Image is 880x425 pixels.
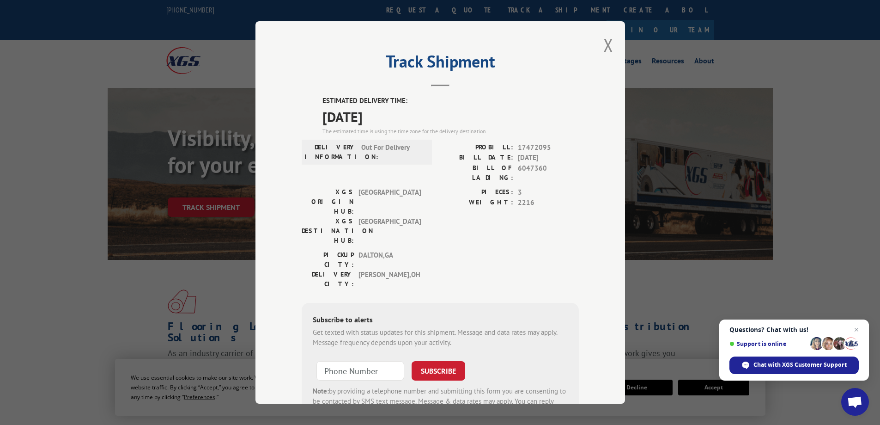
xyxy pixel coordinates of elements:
div: Subscribe to alerts [313,314,568,327]
span: Chat with XGS Customer Support [753,361,847,369]
span: 17472095 [518,142,579,153]
input: Phone Number [316,361,404,381]
span: 6047360 [518,163,579,183]
strong: Note: [313,387,329,395]
label: PICKUP CITY: [302,250,354,270]
div: Get texted with status updates for this shipment. Message and data rates may apply. Message frequ... [313,327,568,348]
label: PROBILL: [440,142,513,153]
h2: Track Shipment [302,55,579,73]
button: SUBSCRIBE [412,361,465,381]
label: BILL DATE: [440,153,513,163]
span: [PERSON_NAME] , OH [358,270,421,289]
span: Close chat [851,324,862,335]
label: DELIVERY INFORMATION: [304,142,357,162]
label: BILL OF LADING: [440,163,513,183]
span: DALTON , GA [358,250,421,270]
label: XGS ORIGIN HUB: [302,187,354,216]
span: [DATE] [322,106,579,127]
label: PIECES: [440,187,513,198]
span: 2216 [518,197,579,208]
div: by providing a telephone number and submitting this form you are consenting to be contacted by SM... [313,386,568,418]
div: The estimated time is using the time zone for the delivery destination. [322,127,579,136]
span: Support is online [729,340,807,347]
span: Out For Delivery [361,142,424,162]
label: XGS DESTINATION HUB: [302,216,354,246]
span: [DATE] [518,153,579,163]
button: Close modal [603,33,613,57]
span: Questions? Chat with us! [729,326,859,333]
label: DELIVERY CITY: [302,270,354,289]
label: WEIGHT: [440,197,513,208]
div: Chat with XGS Customer Support [729,357,859,374]
span: [GEOGRAPHIC_DATA] [358,216,421,246]
span: 3 [518,187,579,198]
label: ESTIMATED DELIVERY TIME: [322,96,579,106]
span: [GEOGRAPHIC_DATA] [358,187,421,216]
div: Open chat [841,388,869,416]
